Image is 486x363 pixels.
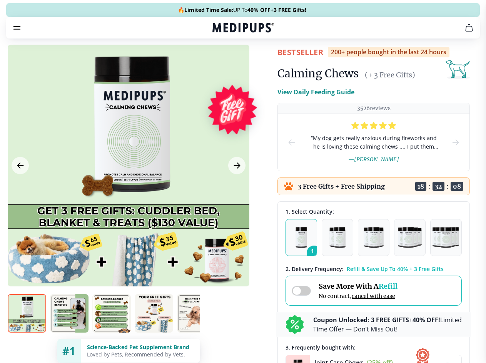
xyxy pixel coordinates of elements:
[277,67,359,80] h1: Calming Chews
[398,227,421,248] img: Pack of 4 - Natural Dog Supplements
[319,282,397,291] span: Save More With A
[12,23,22,32] button: burger-menu
[313,315,462,334] p: + Limited Time Offer — Don’t Miss Out!
[451,114,460,171] button: next-slide
[298,182,385,190] p: 3 Free Gifts + Free Shipping
[432,227,460,248] img: Pack of 5 - Natural Dog Supplements
[307,246,321,260] span: 1
[178,6,306,14] span: 🔥 UP To +
[379,282,397,291] span: Refill
[228,157,246,174] button: Next Image
[92,294,131,333] img: Calming Chews | Natural Dog Supplements
[62,343,75,358] span: #1
[313,316,409,324] b: Coupon Unlocked: 3 FREE GIFTS
[287,114,296,171] button: prev-slide
[451,182,463,191] span: 08
[277,87,354,97] p: View Daily Feeding Guide
[177,294,215,333] img: Calming Chews | Natural Dog Supplements
[357,105,391,112] p: 3526 reviews
[364,227,384,248] img: Pack of 3 - Natural Dog Supplements
[413,316,440,324] b: 40% OFF!
[12,157,29,174] button: Previous Image
[348,156,399,163] span: — [PERSON_NAME]
[286,219,317,256] button: 1
[352,293,395,299] span: cancel with ease
[212,22,274,35] a: Medipups
[286,265,344,273] span: 2 . Delivery Frequency:
[50,294,89,333] img: Calming Chews | Natural Dog Supplements
[296,227,307,248] img: Pack of 1 - Natural Dog Supplements
[460,18,478,37] button: cart
[87,351,194,358] div: Loved by Pets, Recommended by Vets.
[8,294,46,333] img: Calming Chews | Natural Dog Supplements
[286,208,462,215] div: 1. Select Quantity:
[428,182,431,190] span: :
[309,134,439,151] span: “ My dog gets really anxious during fireworks and he is loving these calming chews .... I put the...
[347,265,444,273] span: Refill & Save Up To 40% + 3 Free Gifts
[446,182,449,190] span: :
[365,70,415,79] span: (+ 3 Free Gifts)
[277,47,323,57] span: BestSeller
[329,227,346,248] img: Pack of 2 - Natural Dog Supplements
[87,343,194,351] div: Science-Backed Pet Supplement Brand
[319,293,397,299] span: No contract,
[328,47,449,57] div: 200+ people bought in the last 24 hours
[286,344,356,351] span: 3 . Frequently bought with:
[433,182,444,191] span: 32
[415,182,426,191] span: 18
[135,294,173,333] img: Calming Chews | Natural Dog Supplements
